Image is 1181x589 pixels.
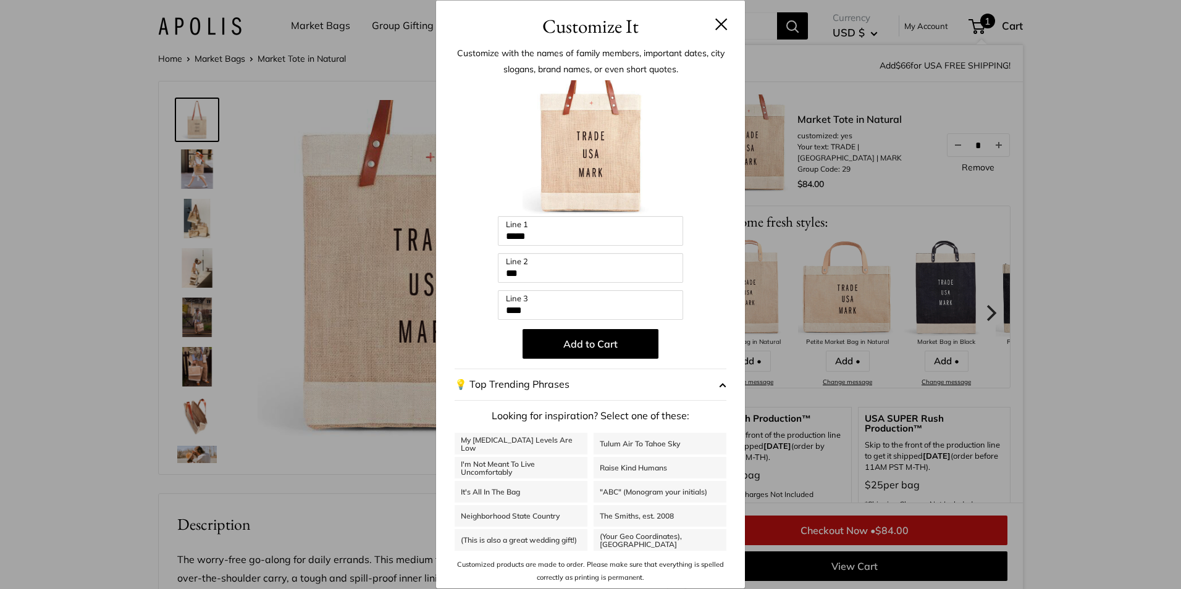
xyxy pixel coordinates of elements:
[594,457,726,478] a: Raise Kind Humans
[455,45,726,77] p: Customize with the names of family members, important dates, city slogans, brand names, or even s...
[455,369,726,401] button: 💡 Top Trending Phrases
[455,558,726,583] p: Customized products are made to order. Please make sure that everything is spelled correctly as p...
[594,529,726,551] a: (Your Geo Coordinates), [GEOGRAPHIC_DATA]
[455,481,587,503] a: It's All In The Bag
[594,481,726,503] a: "ABC" (Monogram your initials)
[455,529,587,551] a: (This is also a great wedding gift!)
[455,433,587,454] a: My [MEDICAL_DATA] Levels Are Low
[455,12,726,41] h3: Customize It
[455,407,726,425] p: Looking for inspiration? Select one of these:
[523,329,658,359] button: Add to Cart
[523,80,658,216] img: customizer-prod
[594,505,726,527] a: The Smiths, est. 2008
[594,433,726,454] a: Tulum Air To Tahoe Sky
[455,505,587,527] a: Neighborhood State Country
[455,457,587,478] a: I'm Not Meant To Live Uncomfortably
